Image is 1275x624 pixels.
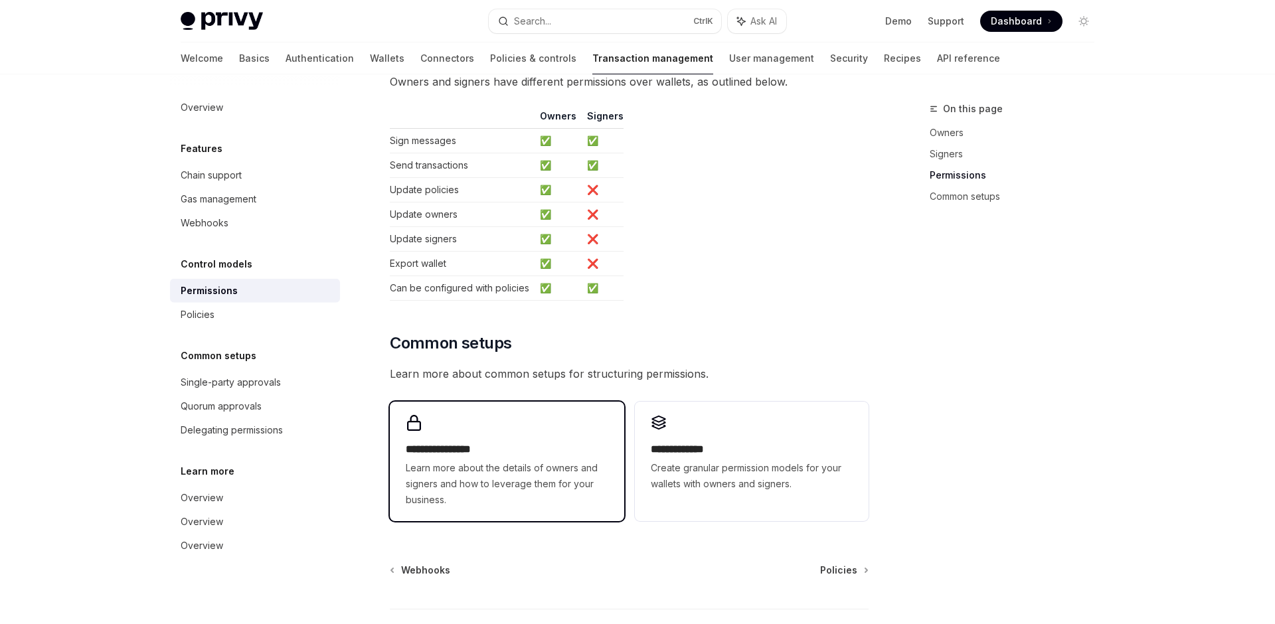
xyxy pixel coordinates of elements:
[239,42,270,74] a: Basics
[401,564,450,577] span: Webhooks
[181,42,223,74] a: Welcome
[885,15,912,28] a: Demo
[170,486,340,510] a: Overview
[930,165,1105,186] a: Permissions
[390,72,869,91] span: Owners and signers have different permissions over wallets, as outlined below.
[390,129,535,153] td: Sign messages
[181,538,223,554] div: Overview
[943,101,1003,117] span: On this page
[750,15,777,28] span: Ask AI
[592,42,713,74] a: Transaction management
[535,129,582,153] td: ✅
[930,122,1105,143] a: Owners
[406,460,608,508] span: Learn more about the details of owners and signers and how to leverage them for your business.
[582,227,624,252] td: ❌
[980,11,1062,32] a: Dashboard
[181,398,262,414] div: Quorum approvals
[582,110,624,129] th: Signers
[489,9,721,33] button: Search...CtrlK
[391,564,450,577] a: Webhooks
[170,187,340,211] a: Gas management
[390,227,535,252] td: Update signers
[170,394,340,418] a: Quorum approvals
[390,202,535,227] td: Update owners
[170,534,340,558] a: Overview
[582,252,624,276] td: ❌
[181,514,223,530] div: Overview
[181,490,223,506] div: Overview
[582,178,624,202] td: ❌
[830,42,868,74] a: Security
[930,186,1105,207] a: Common setups
[884,42,921,74] a: Recipes
[420,42,474,74] a: Connectors
[181,422,283,438] div: Delegating permissions
[937,42,1000,74] a: API reference
[390,153,535,178] td: Send transactions
[181,100,223,116] div: Overview
[390,276,535,301] td: Can be configured with policies
[635,402,869,521] a: **** **** ***Create granular permission models for your wallets with owners and signers.
[928,15,964,28] a: Support
[820,564,857,577] span: Policies
[170,303,340,327] a: Policies
[930,143,1105,165] a: Signers
[490,42,576,74] a: Policies & controls
[535,227,582,252] td: ✅
[390,402,624,521] a: **** **** **** *Learn more about the details of owners and signers and how to leverage them for y...
[582,153,624,178] td: ✅
[390,364,869,383] span: Learn more about common setups for structuring permissions.
[651,460,853,492] span: Create granular permission models for your wallets with owners and signers.
[728,9,786,33] button: Ask AI
[693,16,713,27] span: Ctrl K
[181,283,238,299] div: Permissions
[170,370,340,394] a: Single-party approvals
[286,42,354,74] a: Authentication
[170,279,340,303] a: Permissions
[181,215,228,231] div: Webhooks
[535,252,582,276] td: ✅
[991,15,1042,28] span: Dashboard
[181,191,256,207] div: Gas management
[181,348,256,364] h5: Common setups
[390,178,535,202] td: Update policies
[582,129,624,153] td: ✅
[582,276,624,301] td: ✅
[1073,11,1094,32] button: Toggle dark mode
[170,163,340,187] a: Chain support
[170,418,340,442] a: Delegating permissions
[390,333,511,354] span: Common setups
[514,13,551,29] div: Search...
[181,374,281,390] div: Single-party approvals
[535,202,582,227] td: ✅
[181,256,252,272] h5: Control models
[390,252,535,276] td: Export wallet
[170,96,340,119] a: Overview
[170,510,340,534] a: Overview
[181,167,242,183] div: Chain support
[729,42,814,74] a: User management
[535,276,582,301] td: ✅
[582,202,624,227] td: ❌
[535,178,582,202] td: ✅
[181,463,234,479] h5: Learn more
[820,564,867,577] a: Policies
[170,211,340,235] a: Webhooks
[370,42,404,74] a: Wallets
[181,141,222,157] h5: Features
[535,153,582,178] td: ✅
[181,12,263,31] img: light logo
[535,110,582,129] th: Owners
[181,307,214,323] div: Policies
